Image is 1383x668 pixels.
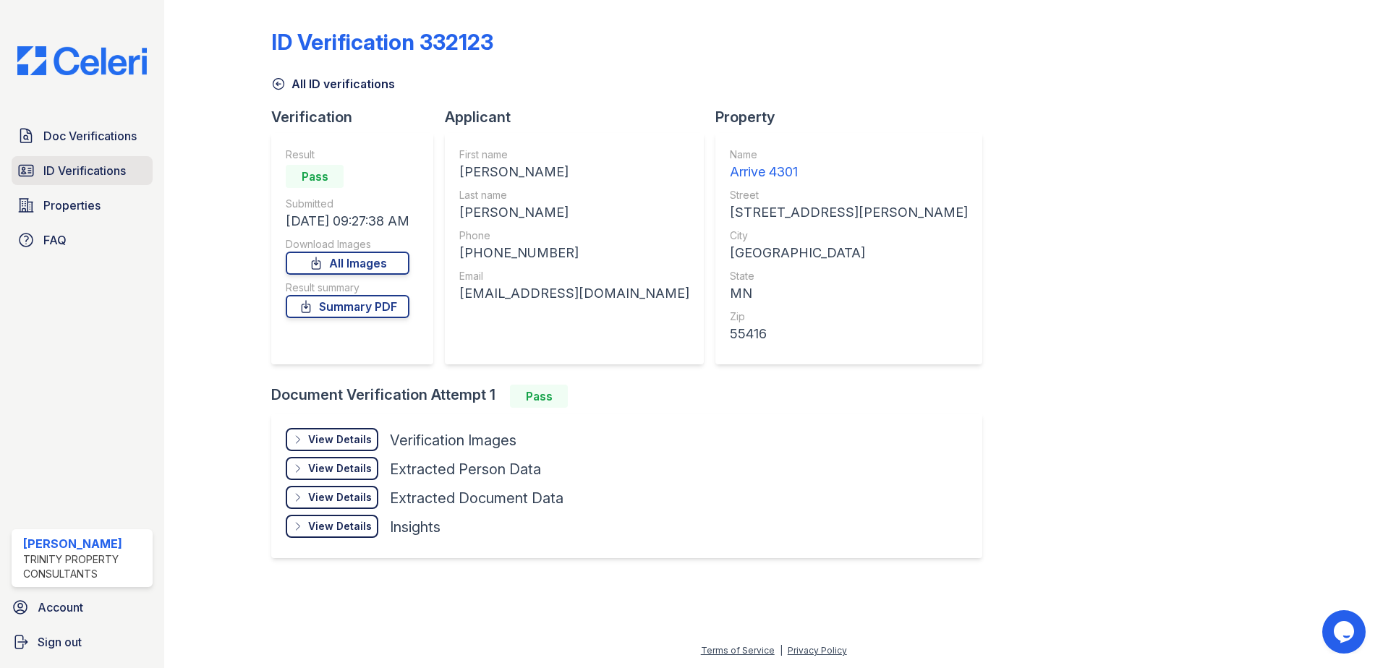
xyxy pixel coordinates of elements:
div: Name [730,147,968,162]
a: Doc Verifications [12,121,153,150]
div: ID Verification 332123 [271,29,493,55]
div: MN [730,283,968,304]
div: Pass [510,385,568,408]
div: [STREET_ADDRESS][PERSON_NAME] [730,202,968,223]
iframe: chat widget [1322,610,1369,654]
span: Sign out [38,633,82,651]
div: Document Verification Attempt 1 [271,385,994,408]
div: | [780,645,783,656]
div: Last name [459,188,689,202]
div: [PERSON_NAME] [23,535,147,552]
div: View Details [308,490,372,505]
div: City [730,228,968,243]
div: Street [730,188,968,202]
div: Submitted [286,197,409,211]
a: ID Verifications [12,156,153,185]
a: All ID verifications [271,75,395,93]
div: First name [459,147,689,162]
a: Account [6,593,158,622]
a: All Images [286,252,409,275]
div: View Details [308,432,372,447]
span: Doc Verifications [43,127,137,145]
div: [PHONE_NUMBER] [459,243,689,263]
div: Phone [459,228,689,243]
div: [GEOGRAPHIC_DATA] [730,243,968,263]
div: [PERSON_NAME] [459,162,689,182]
a: Privacy Policy [788,645,847,656]
div: Extracted Person Data [390,459,541,479]
div: Zip [730,309,968,324]
div: Download Images [286,237,409,252]
span: Properties [43,197,101,214]
span: ID Verifications [43,162,126,179]
div: 55416 [730,324,968,344]
a: Summary PDF [286,295,409,318]
a: Properties [12,191,153,220]
div: Verification Images [390,430,516,450]
div: Verification [271,107,445,127]
div: View Details [308,461,372,476]
a: Terms of Service [701,645,775,656]
div: Arrive 4301 [730,162,968,182]
div: Property [715,107,994,127]
img: CE_Logo_Blue-a8612792a0a2168367f1c8372b55b34899dd931a85d93a1a3d3e32e68fde9ad4.png [6,46,158,75]
div: [DATE] 09:27:38 AM [286,211,409,231]
div: View Details [308,519,372,534]
div: Pass [286,165,344,188]
span: Account [38,599,83,616]
div: Applicant [445,107,715,127]
span: FAQ [43,231,67,249]
div: [PERSON_NAME] [459,202,689,223]
div: State [730,269,968,283]
div: Extracted Document Data [390,488,563,508]
div: Insights [390,517,441,537]
div: Result summary [286,281,409,295]
div: Result [286,147,409,162]
a: Sign out [6,628,158,656]
a: Name Arrive 4301 [730,147,968,182]
div: Email [459,269,689,283]
div: [EMAIL_ADDRESS][DOMAIN_NAME] [459,283,689,304]
div: Trinity Property Consultants [23,552,147,581]
a: FAQ [12,226,153,254]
